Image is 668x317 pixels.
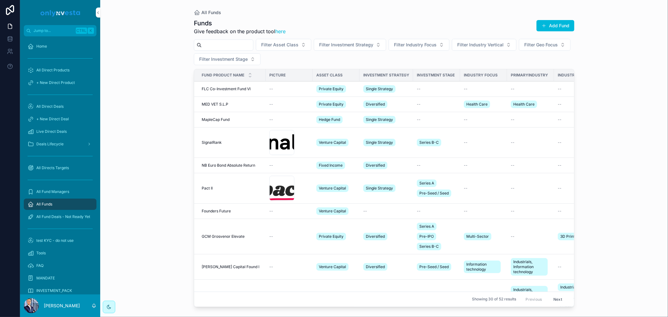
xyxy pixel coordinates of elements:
[36,142,64,147] span: Deals Lifecycle
[452,39,516,51] button: Select Button
[464,86,503,91] a: --
[202,264,259,269] span: [PERSON_NAME] Capital Found I
[319,209,346,214] span: Venture Capital
[558,140,562,145] span: --
[511,99,550,109] a: Health Care
[511,140,550,145] a: --
[363,183,409,193] a: Single Strategy
[366,117,393,122] span: Single Strategy
[363,73,409,78] span: Investment Strategy
[202,140,262,145] a: SignalRank
[366,186,393,191] span: Single Strategy
[363,209,367,214] span: --
[417,86,456,91] a: --
[511,285,550,315] a: Industrials, Information technology
[472,297,516,302] span: Showing 30 of 52 results
[464,209,468,214] span: --
[316,160,356,170] a: Fixed Income
[417,102,421,107] span: --
[36,68,70,73] span: All Direct Products
[558,73,597,78] span: Industry Vertical
[319,234,344,239] span: Private Equity
[194,53,261,65] button: Select Button
[319,163,343,168] span: Fixed Income
[511,163,515,168] span: --
[417,163,456,168] a: --
[558,117,562,122] span: --
[269,117,273,122] span: --
[419,140,439,145] span: Series B-C
[316,99,356,109] a: Private Equity
[316,262,356,272] a: Venture Capital
[24,138,96,150] a: Deals Lifecycle
[269,163,309,168] a: --
[549,294,567,304] button: Next
[24,235,96,246] a: test KYC - do not use
[464,117,503,122] a: --
[24,126,96,137] a: Live Direct Deals
[464,163,468,168] span: --
[464,99,503,109] a: Health Care
[464,186,468,191] span: --
[319,102,344,107] span: Private Equity
[269,73,286,78] span: Picture
[558,209,597,214] a: --
[464,117,468,122] span: --
[363,99,409,109] a: Diversified
[511,209,515,214] span: --
[194,19,286,28] h1: Funds
[261,42,298,48] span: Filter Asset Class
[464,231,503,242] a: Multi-Sector
[366,140,393,145] span: Single Strategy
[39,8,81,18] img: App logo
[201,9,221,16] span: All Funds
[464,186,503,191] a: --
[202,264,262,269] a: [PERSON_NAME] Capital Found I
[417,178,456,198] a: Series APre-Seed / Seed
[202,186,213,191] span: Pact II
[558,186,597,191] a: --
[417,138,456,148] a: Series B-C
[511,117,550,122] a: --
[36,165,69,170] span: All Directs Targets
[316,138,356,148] a: Venture Capital
[202,140,222,145] span: SignalRank
[36,214,90,219] span: All Fund Deals - Not Ready Yet
[24,247,96,259] a: Tools
[417,209,456,214] a: --
[269,209,309,214] a: --
[511,163,550,168] a: --
[316,206,356,216] a: Venture Capital
[316,84,356,94] a: Private Equity
[524,42,558,48] span: Filter Geo Focus
[202,234,245,239] span: GCM Grosvenor Elevate
[363,209,409,214] a: --
[316,73,343,78] span: Asset Class
[558,86,597,91] a: --
[464,86,468,91] span: --
[417,262,456,272] a: Pre-Seed / Seed
[202,117,262,122] a: MapleCap Fund
[513,102,535,107] span: Health Care
[536,20,574,31] a: Add Fund
[363,115,409,125] a: Single Strategy
[363,231,409,242] a: Diversified
[363,138,409,148] a: Single Strategy
[511,73,548,78] span: PrimaryIndustry
[457,42,504,48] span: Filter Industry Vertical
[558,209,562,214] span: --
[417,209,421,214] span: --
[319,86,344,91] span: Private Equity
[202,102,228,107] span: MED VET S.L.P
[20,36,100,294] div: scrollable content
[560,234,580,239] span: 3D Printing
[269,102,273,107] span: --
[558,264,597,269] a: --
[511,234,550,239] a: --
[24,273,96,284] a: MANDATE
[558,163,562,168] span: --
[202,209,231,214] span: Founders Future
[419,234,434,239] span: Pre-IPO
[366,264,385,269] span: Diversified
[394,42,437,48] span: Filter Industry Focus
